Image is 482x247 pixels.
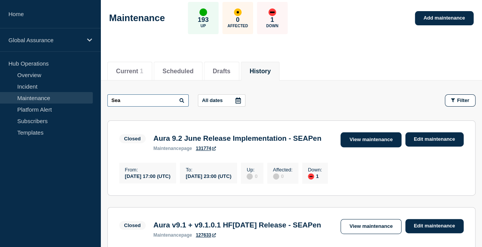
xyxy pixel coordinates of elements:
h1: Maintenance [109,13,165,23]
div: down [268,8,276,16]
p: Up [201,24,206,28]
h3: Aura v9.1 + v9.1.0.1 HF[DATE] Release - SEAPen [153,221,321,229]
p: Up : [247,167,257,173]
button: History [250,68,271,75]
p: Down [266,24,278,28]
button: Filter [445,94,475,107]
p: Down : [308,167,322,173]
p: Affected [227,24,248,28]
div: 0 [273,173,293,179]
div: [DATE] 23:00 (UTC) [186,173,231,179]
input: Search maintenances [107,94,189,107]
span: 1 [140,68,143,74]
p: Affected : [273,167,293,173]
h3: Aura 9.2 June Release Implementation - SEAPen [153,134,321,143]
a: 131774 [196,146,216,151]
button: All dates [198,94,245,107]
p: page [153,146,192,151]
a: Add maintenance [415,11,473,25]
button: Current 1 [116,68,143,75]
div: Closed [124,222,141,228]
p: 1 [270,16,274,24]
p: page [153,232,192,238]
div: disabled [273,173,279,179]
p: Global Assurance [8,37,82,43]
p: 193 [198,16,209,24]
p: To : [186,167,231,173]
div: up [199,8,207,16]
div: 0 [247,173,257,179]
p: 0 [236,16,239,24]
div: [DATE] 17:00 (UTC) [125,173,171,179]
div: 1 [308,173,322,179]
span: maintenance [153,146,181,151]
p: From : [125,167,171,173]
button: Scheduled [163,68,194,75]
div: down [308,173,314,179]
a: Edit maintenance [405,219,464,233]
a: View maintenance [341,219,401,234]
a: View maintenance [341,132,401,147]
span: maintenance [153,232,181,238]
a: Edit maintenance [405,132,464,147]
div: disabled [247,173,253,179]
a: 127633 [196,232,216,238]
div: Closed [124,136,141,142]
button: Drafts [213,68,230,75]
span: Filter [457,97,469,103]
p: All dates [202,97,223,103]
div: affected [234,8,242,16]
